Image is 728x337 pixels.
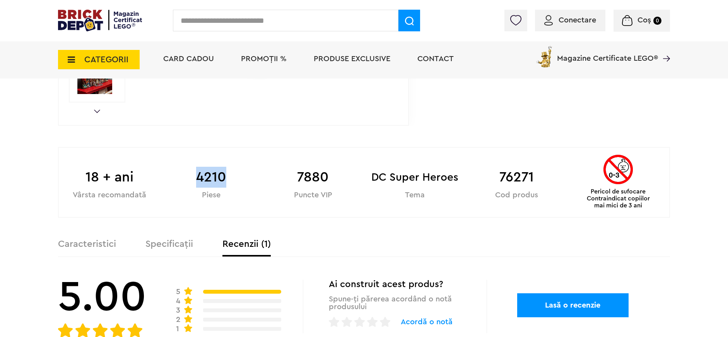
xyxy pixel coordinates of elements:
[222,239,271,249] label: Recenzii (1)
[653,17,661,25] small: 0
[59,167,161,188] b: 18 + ani
[145,239,193,249] label: Specificații
[466,167,567,188] b: 76271
[329,295,458,311] span: Spune-ți părerea acordând o notă produsului
[94,109,100,113] a: Next
[401,317,453,327] span: Acordă o notă
[582,155,655,209] div: Pericol de sufocare Contraindicat copiilor mai mici de 3 ani
[466,192,567,199] div: Cod produs
[364,192,466,199] div: Tema
[58,239,116,249] label: Caracteristici
[58,276,147,318] h2: 5.00
[314,55,390,63] a: Produse exclusive
[417,55,454,63] a: Contact
[184,306,192,313] img: Star.svg
[364,167,466,188] b: DC Super Heroes
[557,44,658,62] span: Magazine Certificate LEGO®
[176,315,181,324] small: 2
[637,16,651,24] span: Coș
[184,324,192,332] img: Star.svg
[163,55,214,63] a: Card Cadou
[84,55,128,64] span: CATEGORII
[262,192,364,199] div: Puncte VIP
[544,16,596,24] a: Conectare
[329,317,458,333] a: Acordă o notă
[161,167,262,188] b: 4210
[176,296,181,306] small: 4
[59,192,161,199] div: Vârsta recomandată
[176,287,181,296] small: 5
[176,306,181,315] small: 3
[184,315,192,323] img: Star.svg
[184,296,192,304] img: Star.svg
[184,287,192,295] img: Star.svg
[545,301,600,309] a: Lasă o recenzie
[161,192,262,199] div: Piese
[658,44,670,52] a: Magazine Certificate LEGO®
[176,324,181,334] small: 1
[241,55,287,63] a: PROMOȚII %
[559,16,596,24] span: Conectare
[329,280,458,289] h2: Ai construit acest produs?
[262,167,364,188] b: 7880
